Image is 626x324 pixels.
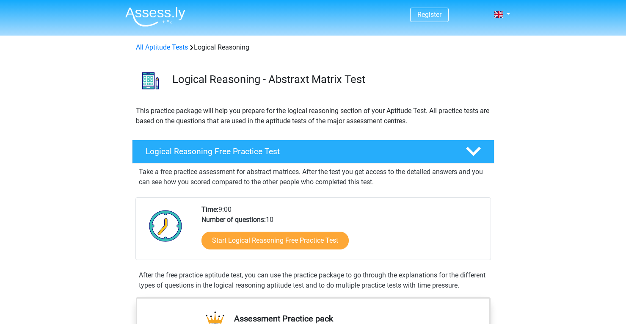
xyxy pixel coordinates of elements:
[125,7,185,27] img: Assessly
[132,42,494,53] div: Logical Reasoning
[417,11,441,19] a: Register
[144,205,187,247] img: Clock
[146,147,452,156] h4: Logical Reasoning Free Practice Test
[201,232,349,249] a: Start Logical Reasoning Free Practice Test
[132,63,168,99] img: logical reasoning
[135,270,491,291] div: After the free practice aptitude test, you can use the practice package to go through the explana...
[195,205,490,260] div: 9:00 10
[129,140,498,163] a: Logical Reasoning Free Practice Test
[136,43,188,51] a: All Aptitude Tests
[172,73,488,86] h3: Logical Reasoning - Abstraxt Matrix Test
[139,167,488,187] p: Take a free practice assessment for abstract matrices. After the test you get access to the detai...
[136,106,491,126] p: This practice package will help you prepare for the logical reasoning section of your Aptitude Te...
[201,216,266,224] b: Number of questions:
[201,205,218,213] b: Time:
